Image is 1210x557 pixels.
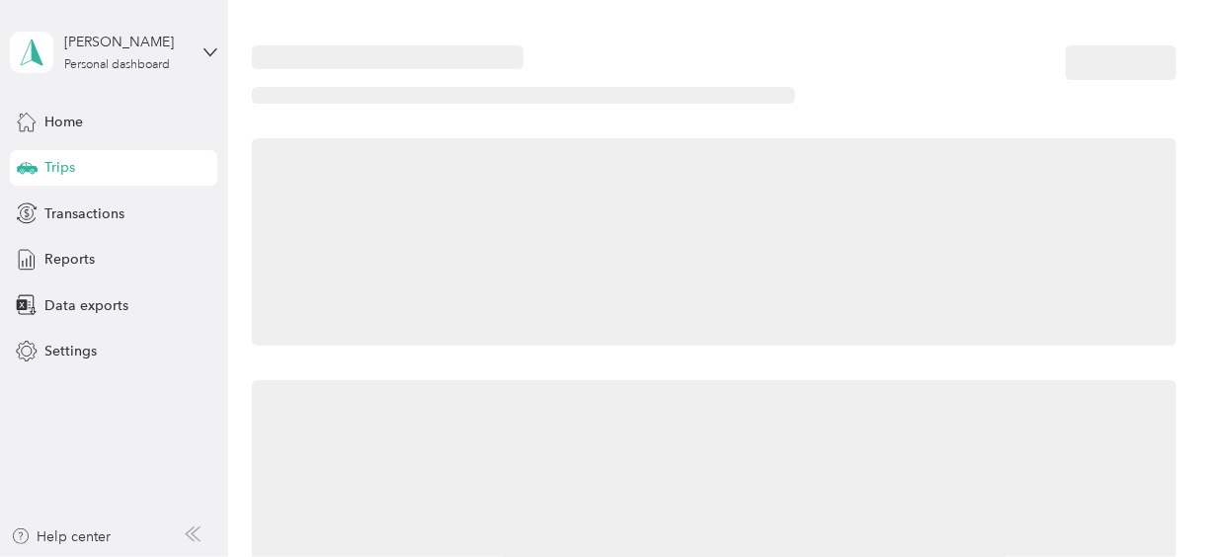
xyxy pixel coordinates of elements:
button: Help center [11,526,112,547]
div: Personal dashboard [64,59,170,71]
span: Trips [44,157,75,178]
span: Transactions [44,203,124,224]
div: [PERSON_NAME] [64,32,188,52]
span: Reports [44,249,95,270]
iframe: Everlance-gr Chat Button Frame [1099,446,1210,557]
span: Data exports [44,295,128,316]
span: Home [44,112,83,132]
span: Settings [44,341,97,361]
